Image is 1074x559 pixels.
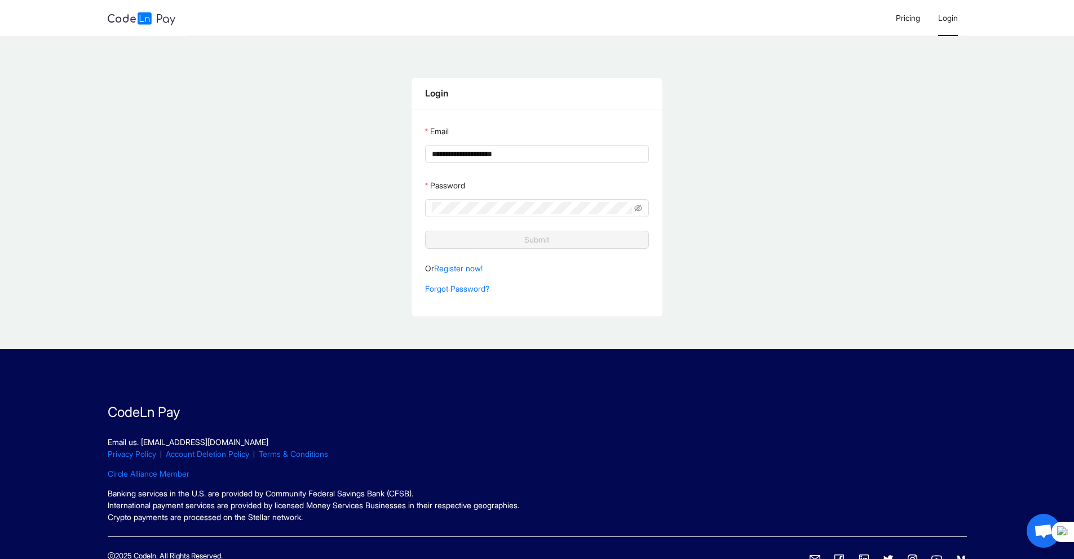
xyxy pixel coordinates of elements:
span: Banking services in the U.S. are provided by Community Federal Savings Bank (CFSB). International... [108,488,519,522]
a: Open chat [1027,514,1060,548]
input: Email [432,148,640,160]
div: Login [425,86,649,100]
label: Password [425,177,465,195]
a: Circle Alliance Member [108,469,189,478]
p: CodeLn Pay [108,402,967,422]
a: Account Deletion Policy [166,449,249,459]
button: Submit [425,231,649,249]
a: Forgot Password? [425,284,489,293]
p: Or [425,262,649,275]
label: Email [425,122,449,140]
span: Pricing [896,13,920,23]
a: Register now! [434,263,483,273]
span: Submit [524,234,549,246]
input: Password [432,202,633,214]
a: Email us. [EMAIL_ADDRESS][DOMAIN_NAME] [108,437,268,447]
a: Terms & Conditions [259,449,328,459]
img: logo [108,12,175,25]
span: Login [938,13,958,23]
span: eye-invisible [634,204,642,212]
a: Privacy Policy [108,449,156,459]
